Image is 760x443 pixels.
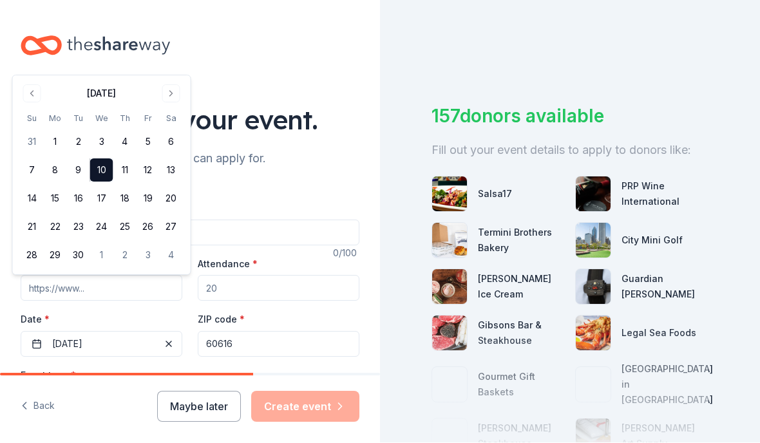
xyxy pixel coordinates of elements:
button: 7 [21,159,44,182]
div: Salsa17 [478,187,512,202]
button: 14 [21,187,44,211]
img: photo for PRP Wine International [576,177,611,212]
button: Back [21,393,55,420]
button: 3 [90,131,113,154]
div: Gibsons Bar & Steakhouse [478,318,565,349]
button: Maybe later [157,391,241,422]
button: 25 [113,216,137,239]
input: 20 [198,276,359,301]
div: [DATE] [87,86,116,102]
th: Saturday [160,112,183,126]
div: [PERSON_NAME] Ice Cream [478,272,565,303]
button: 21 [21,216,44,239]
button: 31 [21,131,44,154]
input: https://www... [21,276,182,301]
label: Event type [21,370,76,382]
button: 28 [21,244,44,267]
img: photo for Graeter's Ice Cream [432,270,467,305]
input: 12345 (U.S. only) [198,332,359,357]
th: Friday [137,112,160,126]
label: ZIP code [198,314,245,326]
img: photo for Termini Brothers Bakery [432,223,467,258]
img: photo for Salsa17 [432,177,467,212]
button: 17 [90,187,113,211]
button: 8 [44,159,67,182]
button: 5 [137,131,160,154]
button: Go to next month [162,85,180,103]
button: 4 [160,244,183,267]
button: 13 [160,159,183,182]
div: 0 /100 [333,246,359,261]
div: Fill out your event details to apply to donors like: [432,140,708,161]
div: PRP Wine International [622,179,708,210]
th: Tuesday [67,112,90,126]
img: photo for Gibsons Bar & Steakhouse [432,316,467,351]
button: 16 [67,187,90,211]
button: 29 [44,244,67,267]
button: 12 [137,159,160,182]
button: 2 [67,131,90,154]
img: photo for Guardian Angel Device [576,270,611,305]
button: 30 [67,244,90,267]
div: City Mini Golf [622,233,683,249]
button: 26 [137,216,160,239]
button: 15 [44,187,67,211]
button: 4 [113,131,137,154]
img: photo for City Mini Golf [576,223,611,258]
button: [DATE] [21,332,182,357]
label: Date [21,314,182,326]
th: Monday [44,112,67,126]
button: 10 [90,159,113,182]
button: 18 [113,187,137,211]
th: Thursday [113,112,137,126]
button: 11 [113,159,137,182]
button: 1 [44,131,67,154]
button: 9 [67,159,90,182]
button: 19 [137,187,160,211]
div: Termini Brothers Bakery [478,225,565,256]
button: 2 [113,244,137,267]
label: Attendance [198,258,258,271]
button: 1 [90,244,113,267]
img: photo for Legal Sea Foods [576,316,611,351]
button: 22 [44,216,67,239]
button: 3 [137,244,160,267]
button: 20 [160,187,183,211]
button: 23 [67,216,90,239]
button: Go to previous month [23,85,41,103]
button: 27 [160,216,183,239]
th: Sunday [21,112,44,126]
div: 157 donors available [432,103,708,130]
th: Wednesday [90,112,113,126]
div: Guardian [PERSON_NAME] [622,272,708,303]
button: 6 [160,131,183,154]
button: 24 [90,216,113,239]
